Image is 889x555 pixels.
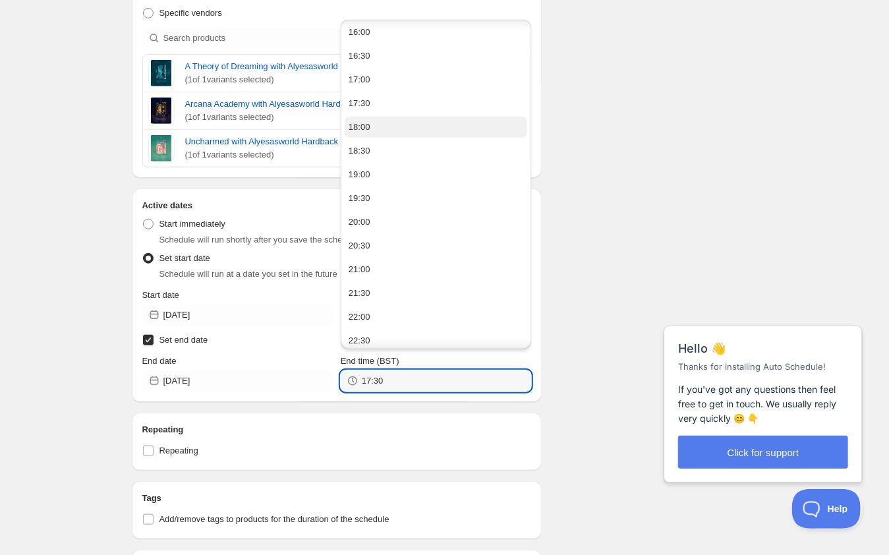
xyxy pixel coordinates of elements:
div: 18:30 [349,144,370,158]
span: Add/remove tags to products for the duration of the schedule [159,514,389,524]
span: End date [142,356,177,366]
span: Set start date [159,253,210,263]
span: End time (BST) [341,356,399,366]
button: 16:00 [345,22,527,43]
div: 16:00 [349,26,370,39]
div: 20:30 [349,239,370,252]
span: Start date [142,290,179,300]
button: 18:00 [345,117,527,138]
span: Specific vendors [159,8,222,18]
h2: Tags [142,492,532,505]
button: 17:30 [345,93,527,114]
input: Search products [163,28,482,49]
span: ( 1 of 1 variants selected) [185,148,464,161]
iframe: Help Scout Beacon - Messages and Notifications [658,295,870,489]
button: 21:30 [345,283,527,304]
a: Arcana Academy with Alyesasworld Hardback (UK edition) [185,98,464,111]
span: Schedule will run at a date you set in the future [159,269,337,279]
button: 16:30 [345,45,527,67]
button: 20:00 [345,212,527,233]
button: 20:30 [345,235,527,256]
button: 22:30 [345,330,527,351]
button: 18:30 [345,140,527,161]
div: 19:30 [349,192,370,205]
h2: Active dates [142,199,532,212]
div: 22:00 [349,310,370,324]
div: 21:30 [349,287,370,300]
button: 19:30 [345,188,527,209]
div: 16:30 [349,49,370,63]
div: 17:00 [349,73,370,86]
span: ( 1 of 1 variants selected) [185,111,464,124]
div: 22:30 [349,334,370,347]
div: 19:00 [349,168,370,181]
button: 21:00 [345,259,527,280]
span: ( 1 of 1 variants selected) [185,73,464,86]
iframe: Help Scout Beacon - Open [792,489,863,529]
span: Schedule will run shortly after you save the schedule [159,235,359,245]
span: Start immediately [159,219,225,229]
h2: Repeating [142,423,532,436]
button: 19:00 [345,164,527,185]
span: Set end date [159,335,208,345]
div: 20:00 [349,216,370,229]
div: 17:30 [349,97,370,110]
a: A Theory of Dreaming with Alyesasworld Hardback (UK edition) [185,60,464,73]
a: Uncharmed with Alyesasworld Hardback (UK edition) [185,135,464,148]
button: 22:00 [345,307,527,328]
div: 18:00 [349,121,370,134]
div: 21:00 [349,263,370,276]
span: Repeating [159,446,198,455]
button: 17:00 [345,69,527,90]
